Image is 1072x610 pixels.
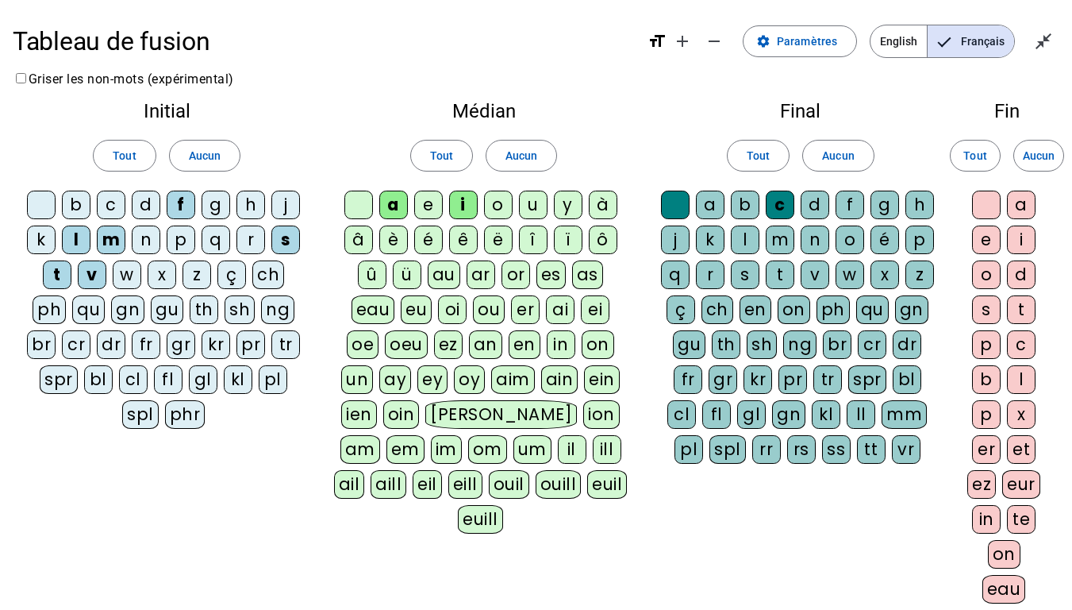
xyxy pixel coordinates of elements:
span: Paramètres [777,32,837,51]
button: Tout [950,140,1001,172]
button: Augmenter la taille de la police [667,25,698,57]
mat-icon: remove [705,32,724,51]
mat-icon: close_fullscreen [1034,32,1053,51]
button: Quitter le plein écran [1028,25,1059,57]
span: Tout [963,146,986,165]
button: Diminuer la taille de la police [698,25,730,57]
button: Aucun [169,140,240,172]
span: Tout [430,146,453,165]
button: Paramètres [743,25,857,57]
button: Aucun [802,140,874,172]
button: Tout [410,140,473,172]
button: Tout [727,140,790,172]
span: Tout [113,146,136,165]
button: Aucun [1013,140,1064,172]
mat-icon: add [673,32,692,51]
span: Aucun [822,146,854,165]
span: Tout [747,146,770,165]
button: Tout [93,140,156,172]
span: Aucun [189,146,221,165]
span: Aucun [505,146,537,165]
button: Aucun [486,140,557,172]
span: English [870,25,927,57]
mat-icon: settings [756,34,770,48]
span: Aucun [1023,146,1055,165]
mat-button-toggle-group: Language selection [870,25,1015,58]
span: Français [928,25,1014,57]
